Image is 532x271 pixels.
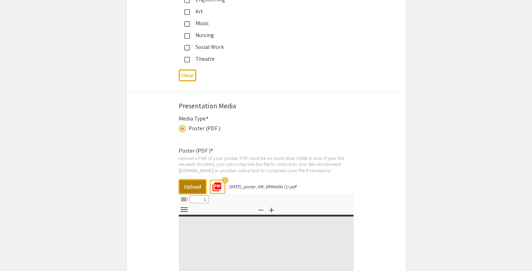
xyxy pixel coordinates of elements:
[179,147,213,154] mat-label: Poster (PDF )
[190,7,337,16] div: Art
[5,240,30,266] iframe: Chat
[179,69,196,81] button: Clear
[190,43,337,51] div: Social Work
[179,101,354,111] div: Presentation Media
[179,180,206,194] button: Upload
[190,31,337,39] div: Nursing
[265,205,277,215] button: Zoom In
[229,184,296,190] div: [DATE]_poster_AM_SRWedits (1).pdf
[179,155,354,174] div: Upload a PDF of your poster. PDF must be no more than 10MB in size. If your file exceeds this lim...
[190,55,337,63] div: Theatre
[189,124,220,133] div: Poster (PDF )
[190,19,337,28] div: Music
[255,205,267,215] button: Zoom Out
[179,115,208,122] mat-label: Media Type
[210,180,220,190] mat-icon: picture_as_pdf
[190,196,208,203] input: Page
[178,195,190,205] button: Toggle Sidebar
[221,177,228,184] mat-icon: highlight_off
[178,205,190,215] button: Tools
